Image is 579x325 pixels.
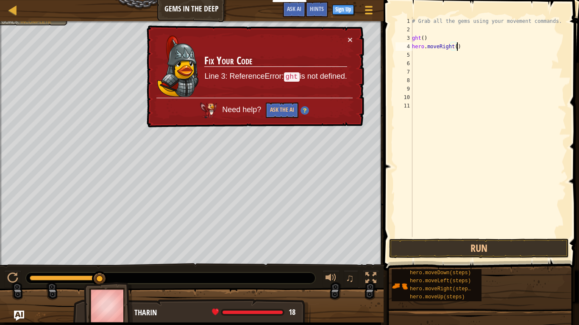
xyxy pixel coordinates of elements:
img: AI [200,102,217,118]
div: Tharin [134,307,302,318]
div: 9 [395,85,412,93]
div: 3 [395,34,412,42]
img: portrait.png [392,278,408,294]
div: 6 [395,59,412,68]
button: Ctrl + P: Pause [4,270,21,288]
img: duck_hattori.png [157,36,199,97]
span: 18 [289,307,295,317]
button: Show game menu [358,2,379,22]
div: 10 [395,93,412,102]
h3: Fix Your Code [204,55,347,67]
span: Ask AI [287,5,301,13]
span: Need help? [222,105,263,114]
span: hero.moveLeft(steps) [410,278,471,284]
div: 1 [395,17,412,25]
button: × [348,35,353,44]
button: Run [389,239,569,258]
div: 7 [395,68,412,76]
div: 2 [395,25,412,34]
div: 5 [395,51,412,59]
button: Sign Up [332,5,354,15]
div: 4 [395,42,412,51]
button: ♫ [344,270,358,288]
img: Hint [301,106,309,115]
button: Adjust volume [323,270,340,288]
span: hero.moveUp(steps) [410,294,465,300]
button: Toggle fullscreen [362,270,379,288]
div: 8 [395,76,412,85]
p: Line 3: ReferenceError: is not defined. [204,71,347,82]
span: Hints [310,5,324,13]
div: health: 18 / 18 [212,308,295,316]
div: 11 [395,102,412,110]
span: hero.moveRight(steps) [410,286,474,292]
button: Ask AI [283,2,306,17]
button: Ask the AI [266,102,298,118]
span: hero.moveDown(steps) [410,270,471,276]
span: ♫ [345,272,354,284]
button: Ask AI [14,311,24,321]
code: ght [284,72,300,82]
